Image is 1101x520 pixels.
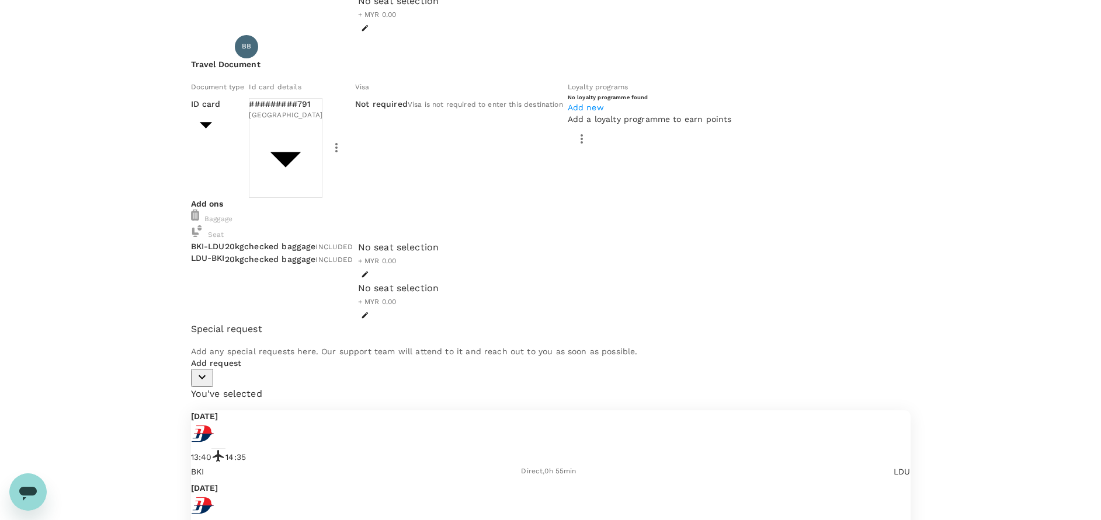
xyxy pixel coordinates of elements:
[191,345,911,357] p: Add any special requests here. Our support team will attend to it and reach out to you as soon as...
[191,466,204,477] p: BKI
[191,494,214,517] img: MH
[191,482,218,494] p: [DATE]
[568,83,628,91] span: Loyalty programs
[191,422,214,445] img: MH
[225,451,246,463] p: 14:35
[358,281,439,295] div: No seat selection
[191,98,221,110] p: ID card
[191,225,911,241] div: Seat
[358,11,397,19] span: + MYR 0.00
[568,103,604,112] span: Add new
[249,83,301,91] span: Id card details
[191,387,911,401] p: You've selected
[191,357,911,369] p: Add request
[358,298,397,306] span: + MYR 0.00
[315,256,353,264] span: INCLUDED
[408,100,563,109] span: Visa is not required to enter this destination
[242,41,251,53] span: BB
[358,240,439,254] div: No seat selection
[191,198,911,210] p: Add ons
[355,98,408,110] p: Not required
[191,451,212,463] p: 13:40
[358,257,397,265] span: + MYR 0.00
[521,466,576,477] div: Direct , 0h 55min
[191,322,911,336] p: Special request
[568,114,732,124] span: Add a loyalty programme to earn points
[263,40,330,54] p: BEDE BIN LIDI
[355,83,370,91] span: Visa
[894,466,910,477] p: LDU
[9,473,47,511] iframe: Button to launch messaging window
[191,252,225,264] p: LDU - BKI
[191,41,231,53] p: Traveller 3 :
[568,93,732,101] h6: No loyalty programme found
[191,225,203,237] img: baggage-icon
[191,210,911,225] div: Baggage
[315,243,353,251] span: INCLUDED
[191,58,911,71] h6: Travel Document
[191,240,225,252] p: BKI - LDU
[249,98,322,121] div: #########791[GEOGRAPHIC_DATA]
[225,242,316,251] span: 20kg checked baggage
[191,210,199,221] img: baggage-icon
[191,410,218,422] p: [DATE]
[249,110,322,121] span: [GEOGRAPHIC_DATA]
[249,98,322,110] p: #########791
[225,254,316,264] span: 20kg checked baggage
[191,83,245,91] span: Document type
